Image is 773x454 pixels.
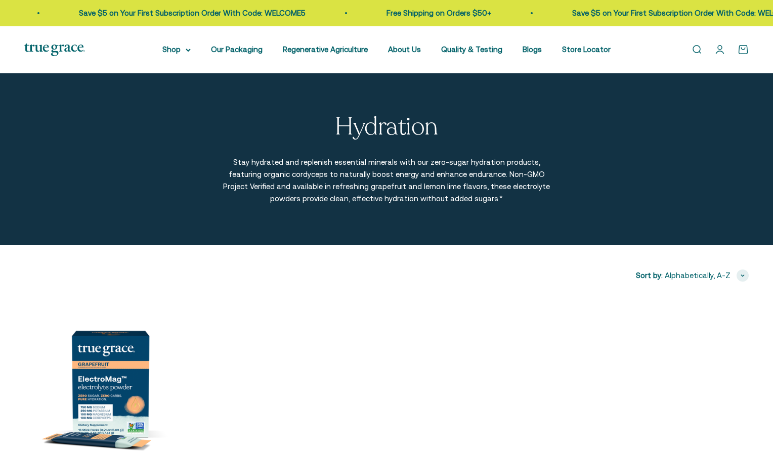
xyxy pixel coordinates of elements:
[523,45,542,54] a: Blogs
[222,156,551,205] p: Stay hydrated and replenish essential minerals with our zero-sugar hydration products, featuring ...
[562,45,611,54] a: Store Locator
[665,269,731,282] span: Alphabetically, A-Z
[636,269,663,282] span: Sort by:
[78,7,305,19] p: Save $5 on Your First Subscription Order With Code: WELCOME5
[283,45,368,54] a: Regenerative Agriculture
[441,45,502,54] a: Quality & Testing
[385,9,490,17] a: Free Shipping on Orders $50+
[335,114,438,141] p: Hydration
[388,45,421,54] a: About Us
[211,45,263,54] a: Our Packaging
[665,269,749,282] button: Alphabetically, A-Z
[162,43,191,56] summary: Shop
